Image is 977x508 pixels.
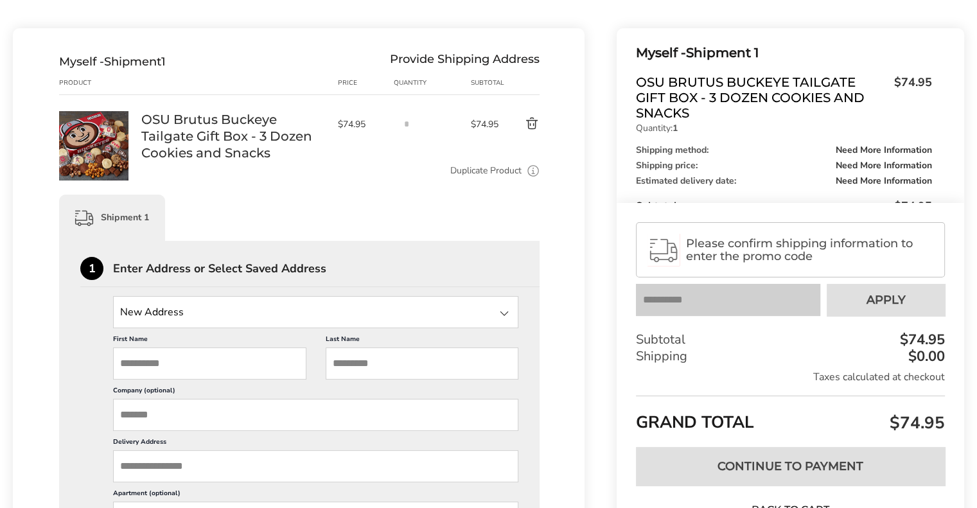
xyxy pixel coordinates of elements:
strong: 1 [673,122,678,134]
div: Shipping [636,348,945,365]
span: Need More Information [836,161,932,170]
div: $74.95 [897,333,945,347]
div: Shipping method: [636,146,932,155]
span: $74.95 [888,74,932,118]
div: Shipment [59,55,166,69]
div: Shipment 1 [59,195,165,241]
span: $74.95 [471,118,502,130]
span: $74.95 [894,198,932,214]
div: Estimated delivery date: [636,177,932,186]
div: Shipment 1 [636,42,932,64]
div: Shipping price: [636,161,932,170]
button: Apply [827,284,945,316]
label: Apartment (optional) [113,489,518,502]
span: Myself - [636,45,686,60]
a: OSU Brutus Buckeye Tailgate Gift Box - 3 Dozen Cookies and Snacks [141,111,325,161]
div: Subtotal [636,331,945,348]
div: Taxes calculated at checkout [636,370,945,384]
div: 1 [80,257,103,280]
span: Myself - [59,55,104,69]
img: OSU Brutus Buckeye Tailgate Gift Box - 3 Dozen Cookies and Snacks [59,111,128,180]
span: Apply [867,294,906,306]
span: OSU Brutus Buckeye Tailgate Gift Box - 3 Dozen Cookies and Snacks [636,74,888,121]
input: Delivery Address [113,450,518,482]
div: Price [338,78,394,88]
label: Last Name [326,335,519,347]
span: $74.95 [338,118,387,130]
a: Duplicate Product [450,164,522,178]
span: 1 [161,55,166,69]
div: Quantity [394,78,471,88]
label: Delivery Address [113,437,518,450]
input: Company [113,399,518,431]
label: Company (optional) [113,386,518,399]
div: Subtotal [636,198,932,214]
div: GRAND TOTAL [636,396,945,437]
button: Delete product [502,116,540,132]
button: Continue to Payment [636,447,945,486]
div: Provide Shipping Address [390,55,540,69]
span: Need More Information [836,177,932,186]
div: Enter Address or Select Saved Address [113,263,540,274]
input: First Name [113,347,306,380]
input: Quantity input [394,111,419,137]
span: Please confirm shipping information to enter the promo code [686,237,933,263]
a: OSU Brutus Buckeye Tailgate Gift Box - 3 Dozen Cookies and Snacks$74.95 [636,74,932,121]
div: Product [59,78,141,88]
div: $0.00 [905,349,945,363]
div: Subtotal [471,78,502,88]
span: Need More Information [836,146,932,155]
span: $74.95 [886,412,945,434]
a: OSU Brutus Buckeye Tailgate Gift Box - 3 Dozen Cookies and Snacks [59,110,128,123]
p: Quantity: [636,124,932,133]
input: Last Name [326,347,519,380]
label: First Name [113,335,306,347]
input: State [113,296,518,328]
